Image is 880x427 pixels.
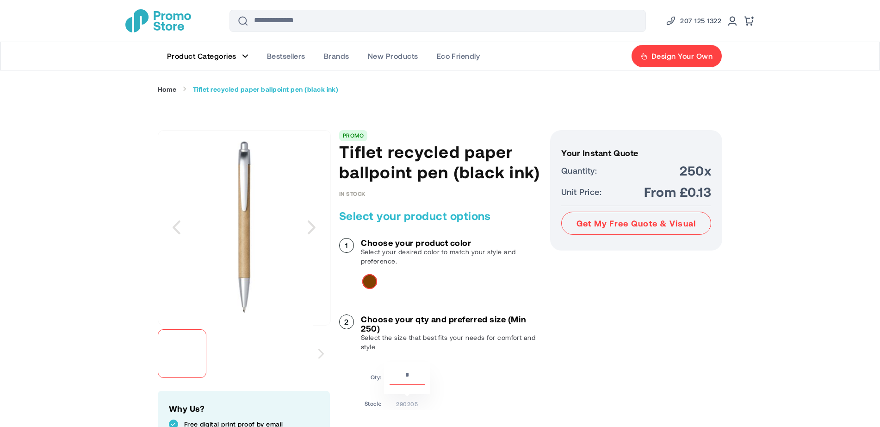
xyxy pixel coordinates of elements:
[158,42,258,70] a: Product Categories
[561,212,711,235] button: Get My Free Quote & Visual
[365,396,382,408] td: Stock:
[368,51,418,61] span: New Products
[561,185,601,198] span: Unit Price:
[362,274,377,289] div: Brown
[211,325,264,383] div: Tiflet recycled paper ballpoint pen (black ink)
[158,130,195,325] div: Previous
[437,51,480,61] span: Eco Friendly
[644,183,711,200] span: From £0.13
[258,42,315,70] a: Bestsellers
[158,85,177,94] a: Home
[167,51,236,61] span: Product Categories
[361,238,541,247] h3: Choose your product color
[561,164,597,177] span: Quantity:
[125,9,191,32] a: store logo
[293,130,330,325] div: Next
[361,333,541,352] p: Select the size that best fits your needs for comfort and style
[267,51,305,61] span: Bestsellers
[361,314,541,333] h3: Choose your qty and preferred size (Min 250)
[651,51,713,61] span: Design Your Own
[313,325,330,383] div: Next
[384,396,430,408] td: 290205
[339,141,541,182] h1: Tiflet recycled paper ballpoint pen (black ink)
[339,208,541,223] h2: Select your product options
[561,148,711,157] h3: Your Instant Quote
[359,42,428,70] a: New Products
[315,42,359,70] a: Brands
[158,325,211,383] div: Tiflet recycled paper ballpoint pen (black ink)
[680,15,721,26] span: 207 125 1322
[680,162,711,179] span: 250x
[158,141,330,313] img: Tiflet recycled paper ballpoint pen (black ink)
[361,247,541,266] p: Select your desired color to match your style and preference.
[365,362,382,394] td: Qty:
[339,190,366,197] div: Availability
[193,85,339,94] strong: Tiflet recycled paper ballpoint pen (black ink)
[631,44,722,68] a: Design Your Own
[125,9,191,32] img: Promotional Merchandise
[169,402,319,415] h2: Why Us?
[428,42,490,70] a: Eco Friendly
[324,51,349,61] span: Brands
[264,325,313,383] div: Tiflet recycled paper ballpoint pen (black ink)
[343,132,364,138] a: PROMO
[665,15,721,26] a: Phone
[339,190,366,197] span: In stock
